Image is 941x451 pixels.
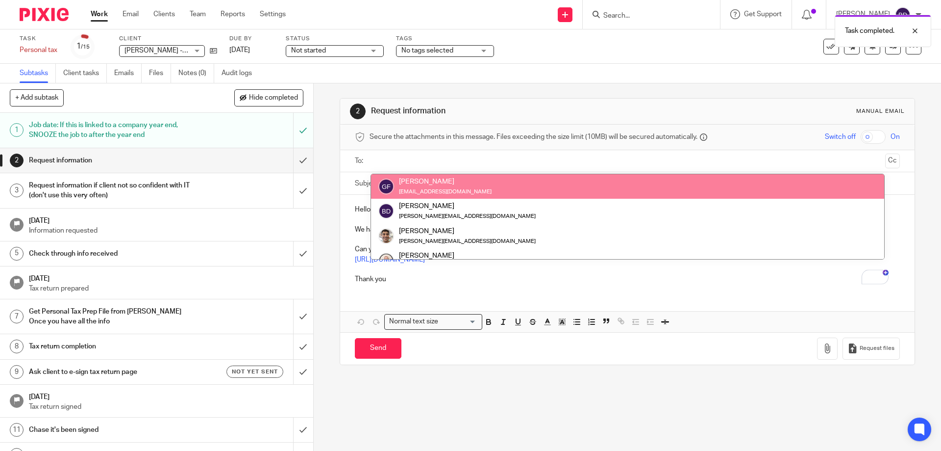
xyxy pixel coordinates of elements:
[29,284,303,293] p: Tax return prepared
[81,44,90,50] small: /15
[895,7,911,23] img: svg%3E
[885,154,900,168] button: Cc
[371,106,648,116] h1: Request information
[10,89,64,106] button: + Add subtask
[20,8,69,21] img: Pixie
[378,228,394,244] img: PXL_20240409_141816916.jpg
[29,246,198,261] h1: Check through info received
[29,339,198,354] h1: Tax return completion
[396,35,494,43] label: Tags
[845,26,894,36] p: Task completed.
[249,94,298,102] span: Hide completed
[355,179,380,188] label: Subject:
[29,271,303,284] h1: [DATE]
[29,213,303,226] h1: [DATE]
[860,345,894,352] span: Request files
[63,64,107,83] a: Client tasks
[20,35,59,43] label: Task
[350,104,366,119] div: 2
[10,423,24,437] div: 11
[891,132,900,142] span: On
[355,338,401,359] input: Send
[399,226,536,236] div: [PERSON_NAME]
[123,9,139,19] a: Email
[20,45,59,55] div: Personal tax
[441,317,476,327] input: Search for option
[29,365,198,379] h1: Ask client to e-sign tax return page
[153,9,175,19] a: Clients
[10,365,24,379] div: 9
[29,390,303,402] h1: [DATE]
[286,35,384,43] label: Status
[10,247,24,261] div: 5
[260,9,286,19] a: Settings
[10,123,24,137] div: 1
[29,423,198,437] h1: Chase it's been signed
[119,35,217,43] label: Client
[401,47,453,54] span: No tags selected
[91,9,108,19] a: Work
[399,201,536,211] div: [PERSON_NAME]
[221,9,245,19] a: Reports
[355,205,899,214] p: Hello [PERSON_NAME]
[10,184,24,197] div: 3
[29,178,198,203] h1: Request information if client not so confident with IT (don't use this very often)
[114,64,142,83] a: Emails
[232,368,278,376] span: Not yet sent
[234,89,303,106] button: Hide completed
[378,179,394,194] img: svg%3E
[124,47,218,54] span: [PERSON_NAME] - Sole Trader
[340,195,914,292] div: To enrich screen reader interactions, please activate Accessibility in Grammarly extension settings
[856,107,905,115] div: Manual email
[355,225,899,235] p: We have started preparing your personal tax return, aiming to file it as soon as possible so you ...
[29,118,198,143] h1: Job date: If this is linked to a company year end, SNOOZE the job to after the year end
[378,203,394,219] img: svg%3E
[370,132,697,142] span: Secure the attachments in this message. Files exceeding the size limit (10MB) will be secured aut...
[10,340,24,353] div: 8
[229,35,273,43] label: Due by
[149,64,171,83] a: Files
[384,314,482,329] div: Search for option
[190,9,206,19] a: Team
[355,274,899,284] p: Thank you
[291,47,326,54] span: Not started
[229,47,250,53] span: [DATE]
[29,304,198,329] h1: Get Personal Tax Prep File from [PERSON_NAME] Once you have all the info
[76,41,90,52] div: 1
[29,226,303,236] p: Information requested
[29,153,198,168] h1: Request information
[178,64,214,83] a: Notes (0)
[10,154,24,167] div: 2
[842,338,899,360] button: Request files
[378,253,394,268] img: Screenshot_20240416_122419_LinkedIn.jpg
[825,132,856,142] span: Switch off
[10,310,24,323] div: 7
[399,213,536,219] small: [PERSON_NAME][EMAIL_ADDRESS][DOMAIN_NAME]
[355,256,425,263] a: [URL][DOMAIN_NAME]
[355,244,899,254] p: Can you please send me this information at your earliest convenience:
[355,156,366,166] label: To:
[399,189,492,194] small: [EMAIL_ADDRESS][DOMAIN_NAME]
[20,64,56,83] a: Subtasks
[387,317,440,327] span: Normal text size
[399,239,536,244] small: [PERSON_NAME][EMAIL_ADDRESS][DOMAIN_NAME]
[222,64,259,83] a: Audit logs
[29,402,303,412] p: Tax return signed
[399,251,536,261] div: [PERSON_NAME]
[399,177,492,186] div: [PERSON_NAME]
